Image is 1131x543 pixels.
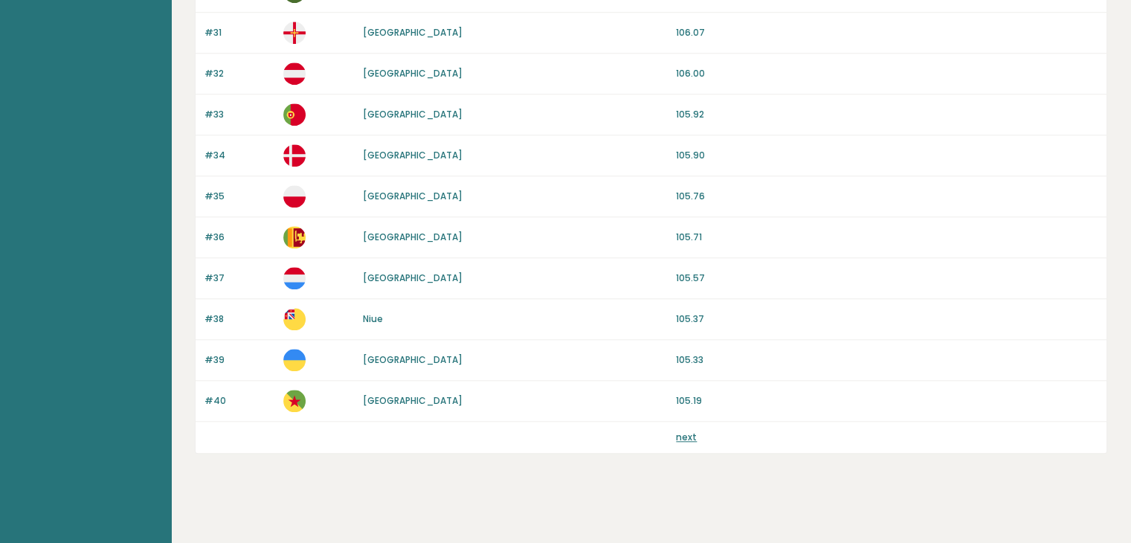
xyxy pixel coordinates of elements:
[283,62,306,85] img: at.svg
[363,312,383,325] a: Niue
[283,226,306,248] img: lk.svg
[676,271,1098,285] p: 105.57
[363,190,463,202] a: [GEOGRAPHIC_DATA]
[283,22,306,44] img: gg.svg
[204,271,274,285] p: #37
[676,312,1098,326] p: 105.37
[363,271,463,284] a: [GEOGRAPHIC_DATA]
[204,312,274,326] p: #38
[204,231,274,244] p: #36
[204,149,274,162] p: #34
[363,353,463,366] a: [GEOGRAPHIC_DATA]
[676,190,1098,203] p: 105.76
[204,67,274,80] p: #32
[676,431,697,443] a: next
[283,267,306,289] img: lu.svg
[676,108,1098,121] p: 105.92
[676,149,1098,162] p: 105.90
[363,394,463,407] a: [GEOGRAPHIC_DATA]
[363,231,463,243] a: [GEOGRAPHIC_DATA]
[204,26,274,39] p: #31
[204,353,274,367] p: #39
[363,26,463,39] a: [GEOGRAPHIC_DATA]
[676,231,1098,244] p: 105.71
[283,185,306,208] img: pl.svg
[676,26,1098,39] p: 106.07
[283,103,306,126] img: pt.svg
[676,353,1098,367] p: 105.33
[676,394,1098,408] p: 105.19
[283,144,306,167] img: dk.svg
[363,67,463,80] a: [GEOGRAPHIC_DATA]
[363,149,463,161] a: [GEOGRAPHIC_DATA]
[204,190,274,203] p: #35
[283,349,306,371] img: ua.svg
[283,390,306,412] img: gf.svg
[204,108,274,121] p: #33
[204,394,274,408] p: #40
[676,67,1098,80] p: 106.00
[363,108,463,121] a: [GEOGRAPHIC_DATA]
[283,308,306,330] img: nu.svg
